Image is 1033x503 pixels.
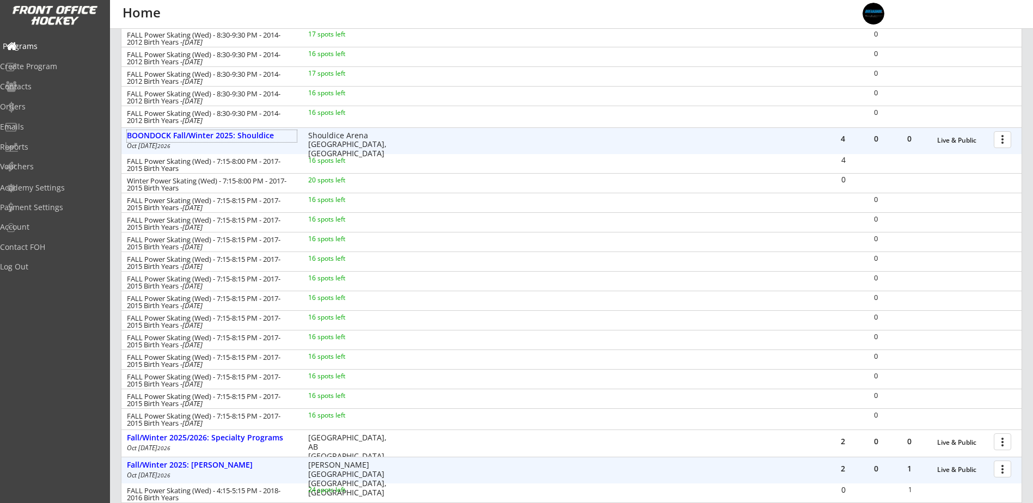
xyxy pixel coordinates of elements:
[860,70,892,77] div: 0
[827,438,859,445] div: 2
[308,70,378,77] div: 17 spots left
[308,236,378,242] div: 16 spots left
[182,398,203,408] em: [DATE]
[127,143,294,149] div: Oct [DATE]
[994,433,1011,450] button: more_vert
[127,373,294,388] div: FALL Power Skating (Wed) - 7:15-8:15 PM - 2017-2015 Birth Years -
[127,445,294,451] div: Oct [DATE]
[127,32,294,46] div: FALL Power Skating (Wed) - 8:30-9:30 PM - 2014-2012 Birth Years -
[182,96,203,106] em: [DATE]
[860,109,892,116] div: 0
[860,438,893,445] div: 0
[308,295,378,301] div: 16 spots left
[860,235,892,242] div: 0
[994,461,1011,477] button: more_vert
[308,353,378,360] div: 16 spots left
[860,372,892,379] div: 0
[860,333,892,340] div: 0
[937,466,988,474] div: Live & Public
[182,203,203,212] em: [DATE]
[308,275,378,281] div: 16 spots left
[860,30,892,38] div: 0
[127,110,294,124] div: FALL Power Skating (Wed) - 8:30-9:30 PM - 2014-2012 Birth Years -
[127,256,294,270] div: FALL Power Skating (Wed) - 7:15-8:15 PM - 2017-2015 Birth Years -
[308,51,378,57] div: 16 spots left
[893,438,926,445] div: 0
[182,57,203,66] em: [DATE]
[827,156,859,164] div: 4
[308,31,378,38] div: 17 spots left
[127,275,294,290] div: FALL Power Skating (Wed) - 7:15-8:15 PM - 2017-2015 Birth Years -
[994,131,1011,148] button: more_vert
[827,176,859,183] div: 0
[182,300,203,310] em: [DATE]
[182,340,203,349] em: [DATE]
[860,274,892,281] div: 0
[127,354,294,368] div: FALL Power Skating (Wed) - 7:15-8:15 PM - 2017-2015 Birth Years -
[127,236,294,250] div: FALL Power Skating (Wed) - 7:15-8:15 PM - 2017-2015 Birth Years -
[127,90,294,105] div: FALL Power Skating (Wed) - 8:30-9:30 PM - 2014-2012 Birth Years -
[860,50,892,57] div: 0
[157,444,170,452] em: 2026
[860,465,893,473] div: 0
[860,216,892,223] div: 0
[127,393,294,407] div: FALL Power Skating (Wed) - 7:15-8:15 PM - 2017-2015 Birth Years -
[860,89,892,96] div: 0
[308,90,378,96] div: 16 spots left
[127,334,294,348] div: FALL Power Skating (Wed) - 7:15-8:15 PM - 2017-2015 Birth Years -
[127,433,297,443] div: Fall/Winter 2025/2026: Specialty Programs
[308,487,378,493] div: 24 spots left
[127,158,294,172] div: FALL Power Skating (Wed) - 7:15-8:00 PM - 2017-2015 Birth Years
[308,433,394,470] div: [GEOGRAPHIC_DATA], AB [GEOGRAPHIC_DATA], [GEOGRAPHIC_DATA]
[308,314,378,321] div: 16 spots left
[3,42,101,50] div: Programs
[127,413,294,427] div: FALL Power Skating (Wed) - 7:15-8:15 PM - 2017-2015 Birth Years -
[860,314,892,321] div: 0
[827,465,859,473] div: 2
[127,197,294,211] div: FALL Power Skating (Wed) - 7:15-8:15 PM - 2017-2015 Birth Years -
[182,115,203,125] em: [DATE]
[157,471,170,479] em: 2026
[893,465,926,473] div: 1
[127,295,294,309] div: FALL Power Skating (Wed) - 7:15-8:15 PM - 2017-2015 Birth Years -
[827,135,859,143] div: 4
[127,472,294,479] div: Oct [DATE]
[860,294,892,301] div: 0
[308,109,378,116] div: 16 spots left
[860,196,892,203] div: 0
[860,412,892,419] div: 0
[937,137,988,144] div: Live & Public
[308,131,394,158] div: Shouldice Arena [GEOGRAPHIC_DATA], [GEOGRAPHIC_DATA]
[182,379,203,389] em: [DATE]
[182,281,203,291] em: [DATE]
[182,320,203,330] em: [DATE]
[127,487,294,501] div: FALL Power Skating (Wed) - 4:15-5:15 PM - 2018-2016 Birth Years
[127,461,297,470] div: Fall/Winter 2025: [PERSON_NAME]
[308,177,378,183] div: 20 spots left
[827,486,859,494] div: 0
[182,242,203,251] em: [DATE]
[860,135,893,143] div: 0
[860,353,892,360] div: 0
[937,439,988,446] div: Live & Public
[127,131,297,140] div: BOONDOCK Fall/Winter 2025: Shouldice
[157,142,170,150] em: 2026
[308,334,378,340] div: 16 spots left
[308,216,378,223] div: 16 spots left
[127,217,294,231] div: FALL Power Skating (Wed) - 7:15-8:15 PM - 2017-2015 Birth Years -
[182,222,203,232] em: [DATE]
[308,392,378,399] div: 16 spots left
[308,461,394,497] div: [PERSON_NAME][GEOGRAPHIC_DATA] [GEOGRAPHIC_DATA], [GEOGRAPHIC_DATA]
[127,71,294,85] div: FALL Power Skating (Wed) - 8:30-9:30 PM - 2014-2012 Birth Years -
[127,51,294,65] div: FALL Power Skating (Wed) - 8:30-9:30 PM - 2014-2012 Birth Years -
[308,255,378,262] div: 16 spots left
[308,197,378,203] div: 16 spots left
[127,315,294,329] div: FALL Power Skating (Wed) - 7:15-8:15 PM - 2017-2015 Birth Years -
[893,135,926,143] div: 0
[182,261,203,271] em: [DATE]
[894,487,926,493] div: 1
[182,418,203,428] em: [DATE]
[860,255,892,262] div: 0
[860,392,892,399] div: 0
[308,373,378,379] div: 16 spots left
